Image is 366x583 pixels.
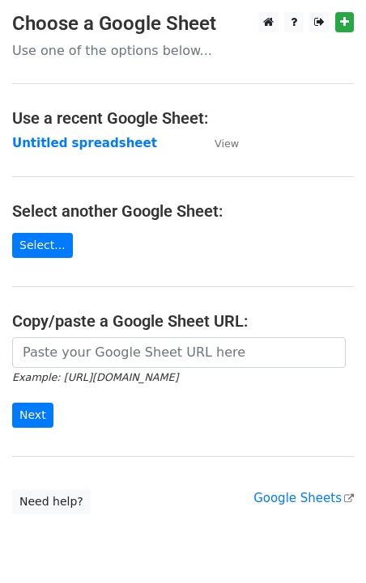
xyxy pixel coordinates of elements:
h4: Copy/paste a Google Sheet URL: [12,311,354,331]
input: Paste your Google Sheet URL here [12,337,346,368]
h4: Use a recent Google Sheet: [12,108,354,128]
a: Google Sheets [253,491,354,505]
p: Use one of the options below... [12,42,354,59]
a: Select... [12,233,73,258]
a: View [198,136,239,150]
h4: Select another Google Sheet: [12,201,354,221]
a: Need help? [12,489,91,514]
small: Example: [URL][DOMAIN_NAME] [12,371,178,383]
small: View [215,137,239,150]
h3: Choose a Google Sheet [12,12,354,36]
a: Untitled spreadsheet [12,136,157,150]
input: Next [12,403,53,428]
